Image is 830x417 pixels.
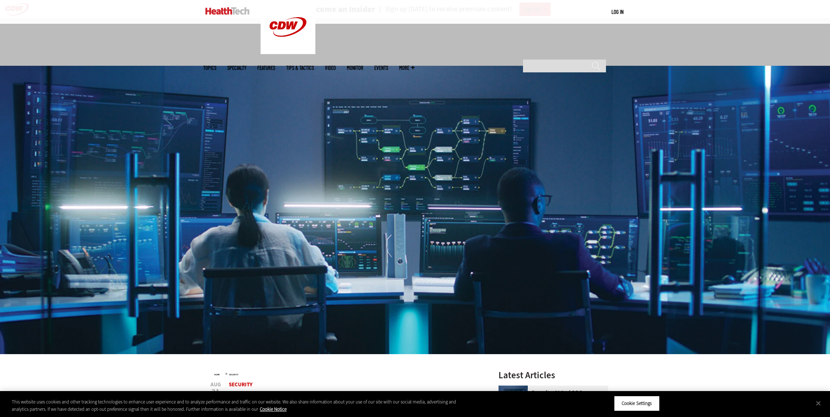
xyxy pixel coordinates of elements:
span: 21 [211,388,221,395]
a: MonITor [347,65,363,71]
img: security team in high-tech computer room [499,386,528,415]
span: Aug [211,382,221,387]
a: Tips & Tactics [286,65,314,71]
a: Events [374,65,388,71]
a: Video [325,65,336,71]
a: Security [229,381,253,388]
span: More [399,65,414,71]
a: More information about your privacy [260,406,287,412]
div: » [214,371,480,376]
span: Specialty [227,65,246,71]
a: Features [257,65,275,71]
img: Home [205,7,250,15]
a: Home [214,373,220,376]
div: This website uses cookies and other tracking technologies to enhance user experience and to analy... [12,398,456,413]
h3: Latest Articles [499,371,608,380]
div: User menu [611,8,624,16]
a: Security, AI and SOCs: What’s Relevant for Healthcare Organizations [499,390,604,407]
a: Log in [611,8,624,15]
button: Cookie Settings [614,396,660,411]
a: Security [229,373,238,376]
span: Topics [203,65,216,71]
button: Close [810,395,826,411]
a: CDW [261,48,315,56]
a: security team in high-tech computer room [499,386,531,391]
